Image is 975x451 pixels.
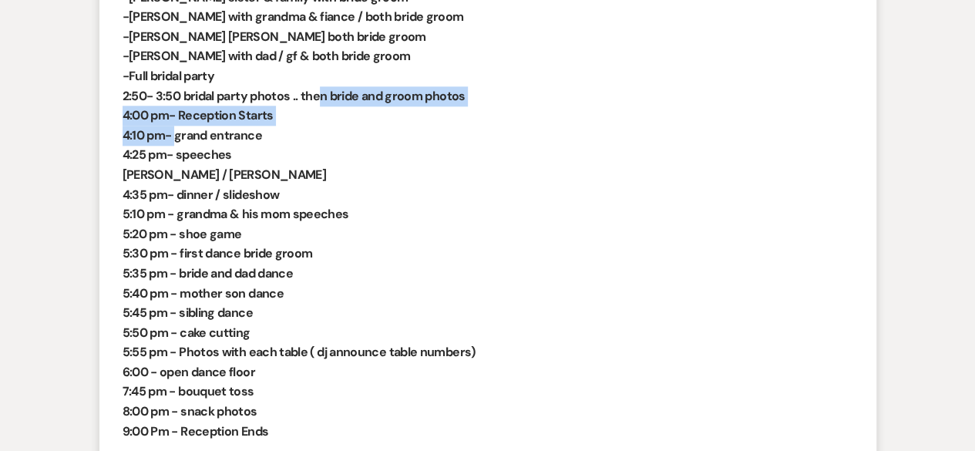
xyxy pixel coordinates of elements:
[123,48,411,64] strong: -[PERSON_NAME] with dad / gf & both bride groom
[123,285,284,301] strong: 5:40 pm - mother son dance
[123,187,280,203] strong: 4:35 pm- dinner / slideshow
[123,88,466,104] strong: 2:50- 3:50 bridal party photos .. then bride and groom photos
[123,167,326,183] strong: [PERSON_NAME] / [PERSON_NAME]
[123,226,242,242] strong: 5:20 pm - shoe game
[123,305,253,321] strong: 5:45 pm - sibling dance
[123,344,476,360] strong: 5:55 pm - Photos with each table ( dj announce table numbers)
[123,325,250,341] strong: 5:50 pm - cake cutting
[123,245,313,261] strong: 5:30 pm - first dance bride groom
[123,107,274,123] strong: 4:00 pm- Reception Starts
[123,423,269,439] strong: 9:00 Pm - Reception Ends
[123,206,349,222] strong: 5:10 pm - grandma & his mom speeches
[123,265,293,281] strong: 5:35 pm - bride and dad dance
[123,403,257,419] strong: 8:00 pm - snack photos
[123,383,254,399] strong: 7:45 pm - bouquet toss
[123,68,214,84] strong: -Full bridal party
[123,8,464,25] strong: -[PERSON_NAME] with grandma & fiance / both bride groom
[123,127,262,143] strong: 4:10 pm- grand entrance
[123,364,255,380] strong: 6:00 - open dance floor
[123,29,426,45] strong: -[PERSON_NAME] [PERSON_NAME] both bride groom
[123,146,232,163] strong: 4:25 pm- speeches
